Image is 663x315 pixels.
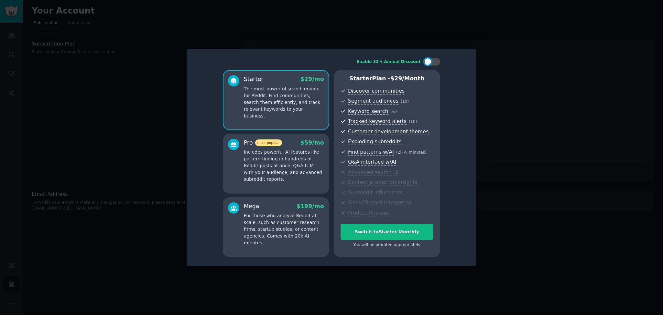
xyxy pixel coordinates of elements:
p: The most powerful search engine for Reddit. Find communities, search them efficiently, and track ... [244,86,324,119]
span: Segment audiences [348,98,398,105]
p: Includes powerful AI features like pattern-finding in hundreds of Reddit posts at once, Q&A LLM w... [244,149,324,183]
span: ( ∞ ) [391,109,397,114]
div: You will be prorated appropriately [341,242,433,248]
span: ( 2k AI minutes ) [396,150,427,155]
div: Pro [244,139,282,147]
span: Find patterns w/AI [348,149,394,156]
button: Switch toStarter Monthly [341,224,433,240]
span: $ 29 /month [390,75,425,82]
div: Starter [244,75,264,83]
div: Mega [244,202,259,210]
span: Subreddit influencers [348,189,402,196]
span: Q&A interface w/AI [348,159,396,166]
span: Slack/Discord integration [348,199,412,206]
span: Tracked keyword alerts [348,118,407,125]
div: Switch to Starter Monthly [341,229,433,235]
span: ( 10 ) [409,119,417,124]
span: $ 29 /mo [300,76,324,82]
span: Exploding subreddits [348,138,401,145]
span: Keyword search [348,108,388,115]
span: $ 59 /mo [300,139,324,146]
span: Content promotion insights [348,179,418,186]
span: Advanced search UI [348,169,398,176]
div: Enable 33% Annual Discount [357,59,421,65]
span: most popular [255,139,282,146]
span: Customer development themes [348,128,429,135]
span: $ 199 /mo [297,203,324,209]
span: Discover communities [348,88,405,95]
span: ( 10 ) [401,99,409,104]
span: Product Reviews [348,210,390,217]
p: Starter Plan - [341,75,433,83]
p: For those who analyze Reddit at scale, such as customer research firms, startup studios, or conte... [244,212,324,246]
